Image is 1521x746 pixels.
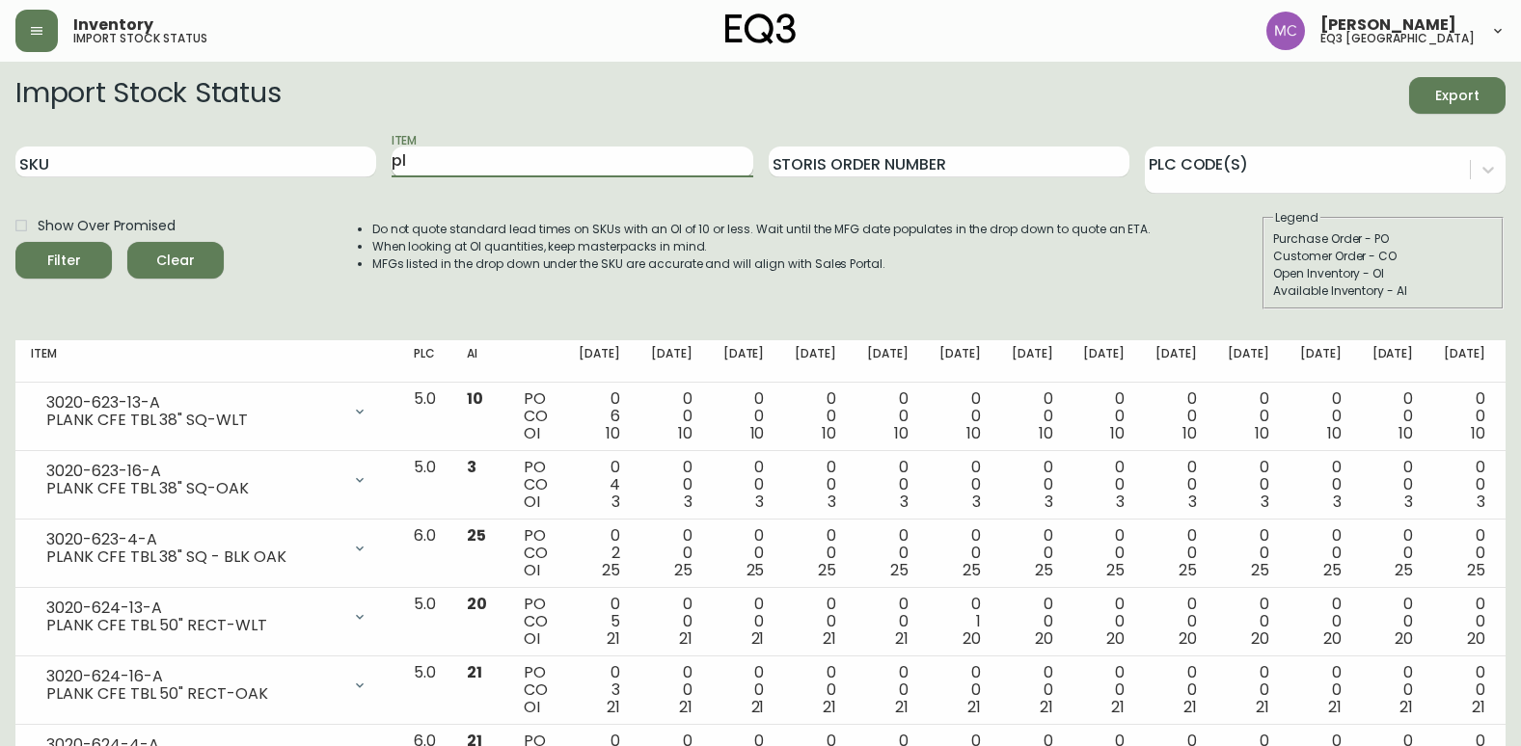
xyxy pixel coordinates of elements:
[1188,491,1197,513] span: 3
[1155,390,1197,442] div: 0 0
[828,491,836,513] span: 3
[607,627,620,650] span: 21
[678,422,693,444] span: 10
[939,596,981,648] div: 0 1
[1273,209,1320,226] legend: Legend
[723,527,765,579] div: 0 0
[867,527,909,579] div: 0 0
[46,531,340,548] div: 3020-623-4-A
[1285,340,1357,383] th: [DATE]
[372,238,1152,255] li: When looking at OI quantities, keep masterpacks in mind.
[852,340,924,383] th: [DATE]
[467,661,482,683] span: 21
[1039,422,1053,444] span: 10
[1372,596,1414,648] div: 0 0
[579,390,620,442] div: 0 6
[1083,664,1125,716] div: 0 0
[1228,596,1269,648] div: 0 0
[1266,12,1305,50] img: 6dbdb61c5655a9a555815750a11666cc
[795,527,836,579] div: 0 0
[939,664,981,716] div: 0 0
[1428,340,1501,383] th: [DATE]
[651,596,693,648] div: 0 0
[751,627,765,650] span: 21
[1012,390,1053,442] div: 0 0
[1320,17,1456,33] span: [PERSON_NAME]
[1111,696,1125,718] span: 21
[1395,559,1413,581] span: 25
[867,459,909,511] div: 0 0
[1300,596,1342,648] div: 0 0
[972,491,981,513] span: 3
[372,255,1152,273] li: MFGs listed in the drop down under the SKU are accurate and will align with Sales Portal.
[46,394,340,412] div: 3020-623-13-A
[607,696,620,718] span: 21
[723,390,765,442] div: 0 0
[15,340,398,383] th: Item
[1399,696,1413,718] span: 21
[895,627,909,650] span: 21
[894,422,909,444] span: 10
[708,340,780,383] th: [DATE]
[46,548,340,566] div: PLANK CFE TBL 38" SQ - BLK OAK
[1228,459,1269,511] div: 0 0
[398,340,451,383] th: PLC
[372,221,1152,238] li: Do not quote standard lead times on SKUs with an OI of 10 or less. Wait until the MFG date popula...
[1273,248,1493,265] div: Customer Order - CO
[1273,282,1493,300] div: Available Inventory - AI
[606,422,620,444] span: 10
[611,491,620,513] span: 3
[1083,527,1125,579] div: 0 0
[1444,390,1485,442] div: 0 0
[579,596,620,648] div: 0 5
[1444,664,1485,716] div: 0 0
[467,593,487,615] span: 20
[579,664,620,716] div: 0 3
[867,390,909,442] div: 0 0
[1179,559,1197,581] span: 25
[1110,422,1125,444] span: 10
[46,463,340,480] div: 3020-623-16-A
[795,596,836,648] div: 0 0
[1083,390,1125,442] div: 0 0
[1323,627,1342,650] span: 20
[1444,527,1485,579] div: 0 0
[636,340,708,383] th: [DATE]
[1155,527,1197,579] div: 0 0
[46,617,340,634] div: PLANK CFE TBL 50" RECT-WLT
[723,459,765,511] div: 0 0
[679,627,693,650] span: 21
[398,656,451,725] td: 5.0
[966,422,981,444] span: 10
[524,459,548,511] div: PO CO
[1012,596,1053,648] div: 0 0
[127,242,224,279] button: Clear
[15,242,112,279] button: Filter
[524,559,540,581] span: OI
[31,596,383,638] div: 3020-624-13-APLANK CFE TBL 50" RECT-WLT
[723,664,765,716] div: 0 0
[890,559,909,581] span: 25
[795,390,836,442] div: 0 0
[46,412,340,429] div: PLANK CFE TBL 38" SQ-WLT
[750,422,765,444] span: 10
[1106,627,1125,650] span: 20
[1212,340,1285,383] th: [DATE]
[755,491,764,513] span: 3
[1327,422,1342,444] span: 10
[795,664,836,716] div: 0 0
[1444,459,1485,511] div: 0 0
[818,559,836,581] span: 25
[822,422,836,444] span: 10
[867,596,909,648] div: 0 0
[579,527,620,579] div: 0 2
[524,696,540,718] span: OI
[1256,696,1269,718] span: 21
[524,664,548,716] div: PO CO
[1273,265,1493,282] div: Open Inventory - OI
[579,459,620,511] div: 0 4
[73,33,207,44] h5: import stock status
[1228,527,1269,579] div: 0 0
[651,664,693,716] div: 0 0
[1183,696,1197,718] span: 21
